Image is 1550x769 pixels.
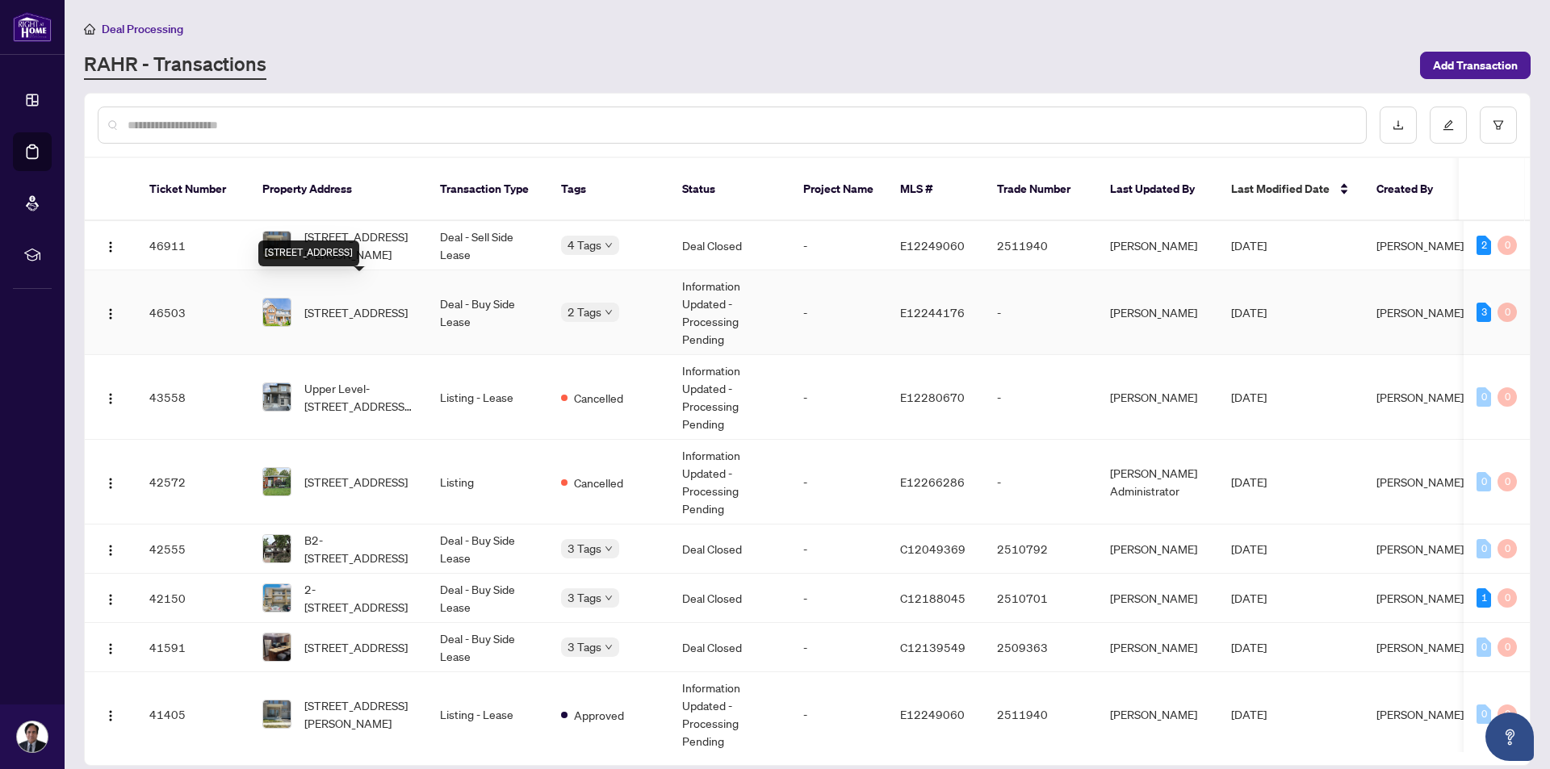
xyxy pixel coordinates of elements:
[263,633,291,661] img: thumbnail-img
[984,623,1097,672] td: 2509363
[900,305,965,320] span: E12244176
[1231,180,1330,198] span: Last Modified Date
[790,525,887,574] td: -
[1376,591,1464,605] span: [PERSON_NAME]
[1097,270,1218,355] td: [PERSON_NAME]
[136,623,249,672] td: 41591
[1477,387,1491,407] div: 0
[249,158,427,221] th: Property Address
[263,383,291,411] img: thumbnail-img
[98,469,124,495] button: Logo
[669,158,790,221] th: Status
[1376,707,1464,721] span: [PERSON_NAME]
[568,303,601,321] span: 2 Tags
[98,232,124,258] button: Logo
[568,236,601,254] span: 4 Tags
[790,623,887,672] td: -
[1498,472,1517,491] div: 0
[263,299,291,326] img: thumbnail-img
[1380,107,1417,144] button: download
[790,672,887,757] td: -
[1231,640,1267,654] span: [DATE]
[1097,623,1218,672] td: [PERSON_NAME]
[790,270,887,355] td: -
[1498,236,1517,255] div: 0
[102,22,183,36] span: Deal Processing
[1498,303,1517,322] div: 0
[1097,440,1218,525] td: [PERSON_NAME] Administrator
[427,355,548,440] td: Listing - Lease
[98,299,124,325] button: Logo
[304,580,414,616] span: 2-[STREET_ADDRESS]
[1231,541,1267,556] span: [DATE]
[1485,713,1534,761] button: Open asap
[104,240,117,253] img: Logo
[669,221,790,270] td: Deal Closed
[104,392,117,405] img: Logo
[1364,158,1460,221] th: Created By
[1477,704,1491,724] div: 0
[304,379,414,415] span: Upper Level-[STREET_ADDRESS][PERSON_NAME]
[1480,107,1517,144] button: filter
[304,303,408,321] span: [STREET_ADDRESS]
[263,584,291,612] img: thumbnail-img
[669,440,790,525] td: Information Updated - Processing Pending
[900,640,966,654] span: C12139549
[1097,355,1218,440] td: [PERSON_NAME]
[548,158,669,221] th: Tags
[98,585,124,611] button: Logo
[304,228,414,263] span: [STREET_ADDRESS][PERSON_NAME]
[900,541,966,556] span: C12049369
[98,701,124,727] button: Logo
[984,355,1097,440] td: -
[1376,474,1464,489] span: [PERSON_NAME]
[1420,52,1531,79] button: Add Transaction
[84,51,266,80] a: RAHR - Transactions
[136,270,249,355] td: 46503
[568,539,601,558] span: 3 Tags
[104,477,117,490] img: Logo
[1376,640,1464,654] span: [PERSON_NAME]
[427,221,548,270] td: Deal - Sell Side Lease
[574,706,624,724] span: Approved
[605,594,613,602] span: down
[427,158,548,221] th: Transaction Type
[605,545,613,553] span: down
[900,591,966,605] span: C12188045
[790,440,887,525] td: -
[1231,305,1267,320] span: [DATE]
[84,23,95,35] span: home
[263,700,291,728] img: thumbnail-img
[669,574,790,623] td: Deal Closed
[104,709,117,722] img: Logo
[427,440,548,525] td: Listing
[1393,119,1404,131] span: download
[984,270,1097,355] td: -
[1231,238,1267,253] span: [DATE]
[104,642,117,655] img: Logo
[1097,158,1218,221] th: Last Updated By
[13,12,52,42] img: logo
[427,672,548,757] td: Listing - Lease
[427,270,548,355] td: Deal - Buy Side Lease
[1097,672,1218,757] td: [PERSON_NAME]
[1477,637,1491,657] div: 0
[669,672,790,757] td: Information Updated - Processing Pending
[984,672,1097,757] td: 2511940
[605,308,613,316] span: down
[304,531,414,566] span: B2-[STREET_ADDRESS]
[136,574,249,623] td: 42150
[790,221,887,270] td: -
[900,474,965,489] span: E12266286
[263,468,291,495] img: thumbnail-img
[136,221,249,270] td: 46911
[900,390,965,404] span: E12280670
[568,637,601,656] span: 3 Tags
[900,238,965,253] span: E12249060
[136,158,249,221] th: Ticket Number
[1231,591,1267,605] span: [DATE]
[1433,52,1518,78] span: Add Transaction
[98,536,124,562] button: Logo
[98,384,124,410] button: Logo
[1477,588,1491,608] div: 1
